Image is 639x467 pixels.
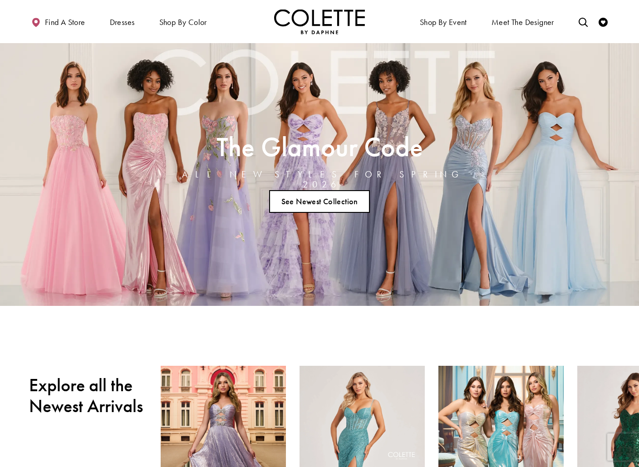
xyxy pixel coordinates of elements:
[274,9,365,34] a: Visit Home Page
[29,9,87,34] a: Find a store
[178,169,461,189] h4: ALL NEW STYLES FOR SPRING 2026
[45,18,85,27] span: Find a store
[159,18,207,27] span: Shop by color
[176,187,463,216] ul: Slider Links
[492,18,554,27] span: Meet the designer
[110,18,135,27] span: Dresses
[418,9,469,34] span: Shop By Event
[108,9,137,34] span: Dresses
[178,134,461,159] h2: The Glamour Code
[274,9,365,34] img: Colette by Daphne
[157,9,209,34] span: Shop by color
[596,9,610,34] a: Check Wishlist
[29,375,147,417] h2: Explore all the Newest Arrivals
[576,9,590,34] a: Toggle search
[269,190,370,213] a: See Newest Collection The Glamour Code ALL NEW STYLES FOR SPRING 2026
[420,18,467,27] span: Shop By Event
[489,9,556,34] a: Meet the designer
